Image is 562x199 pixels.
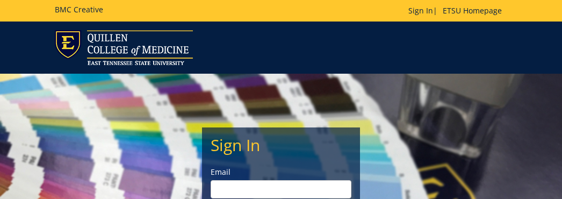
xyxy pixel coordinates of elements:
[211,167,351,177] label: Email
[55,30,193,65] img: ETSU logo
[211,136,351,154] h2: Sign In
[437,5,507,16] a: ETSU Homepage
[408,5,433,16] a: Sign In
[55,5,103,13] h5: BMC Creative
[408,5,507,16] p: |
